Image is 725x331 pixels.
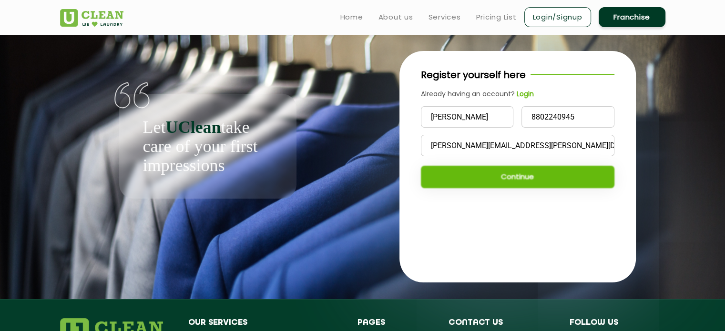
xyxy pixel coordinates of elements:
a: About us [378,11,413,23]
input: Email [421,135,614,156]
b: Login [517,89,534,99]
a: Login/Signup [524,7,591,27]
img: quote-img [114,82,150,109]
a: Franchise [599,7,665,27]
input: Name [421,106,514,128]
p: Register yourself here [421,68,526,82]
a: Login [515,89,534,99]
a: Services [429,11,461,23]
a: Pricing List [476,11,517,23]
input: Phone no [521,106,614,128]
img: UClean Laundry and Dry Cleaning [60,9,123,27]
p: Let take care of your first impressions [143,118,273,175]
a: Home [340,11,363,23]
b: UClean [165,118,221,137]
span: Already having an account? [421,89,515,99]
